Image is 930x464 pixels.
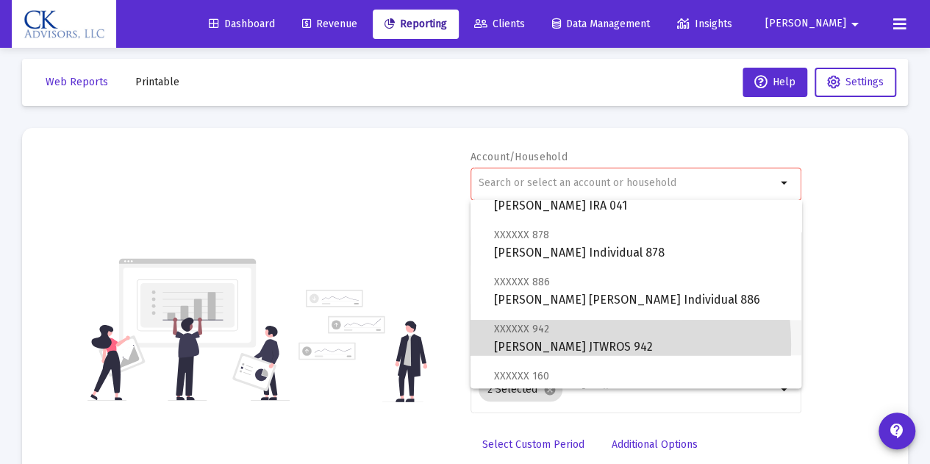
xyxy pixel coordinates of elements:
span: [PERSON_NAME] Rollover IRA 160 [494,367,790,403]
img: reporting-alt [298,290,427,402]
a: Clients [462,10,537,39]
label: Account/Household [471,151,568,163]
a: Dashboard [197,10,287,39]
span: Dashboard [209,18,275,30]
mat-chip-list: Selection [479,375,776,404]
span: Revenue [302,18,357,30]
span: Additional Options [612,438,698,451]
a: Insights [665,10,744,39]
mat-chip: 2 Selected [479,378,562,401]
span: [PERSON_NAME] [PERSON_NAME] Individual 886 [494,273,790,309]
span: Help [754,76,795,88]
span: Select Custom Period [482,438,584,451]
span: [PERSON_NAME] Individual 878 [494,226,790,262]
span: Data Management [552,18,650,30]
span: XXXXXX 942 [494,323,549,335]
button: Help [743,68,807,97]
span: Settings [845,76,884,88]
img: Dashboard [23,10,105,39]
span: XXXXXX 886 [494,276,550,288]
span: XXXXXX 160 [494,370,549,382]
span: [PERSON_NAME] [765,18,846,30]
span: Printable [135,76,179,88]
span: Reporting [384,18,447,30]
button: [PERSON_NAME] [748,9,881,38]
mat-icon: contact_support [888,422,906,440]
mat-icon: arrow_drop_down [776,174,794,192]
mat-icon: cancel [543,383,557,396]
mat-icon: arrow_drop_down [776,381,794,399]
button: Printable [124,68,191,97]
img: reporting [87,257,290,402]
span: [PERSON_NAME] JTWROS 942 [494,320,790,356]
span: Insights [677,18,732,30]
input: Search or select an account or household [479,177,776,189]
a: Revenue [290,10,369,39]
span: XXXXXX 878 [494,229,549,241]
a: Data Management [540,10,662,39]
a: Reporting [373,10,459,39]
span: Web Reports [46,76,108,88]
button: Web Reports [34,68,120,97]
button: Settings [815,68,896,97]
span: Clients [474,18,525,30]
mat-icon: arrow_drop_down [846,10,864,39]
